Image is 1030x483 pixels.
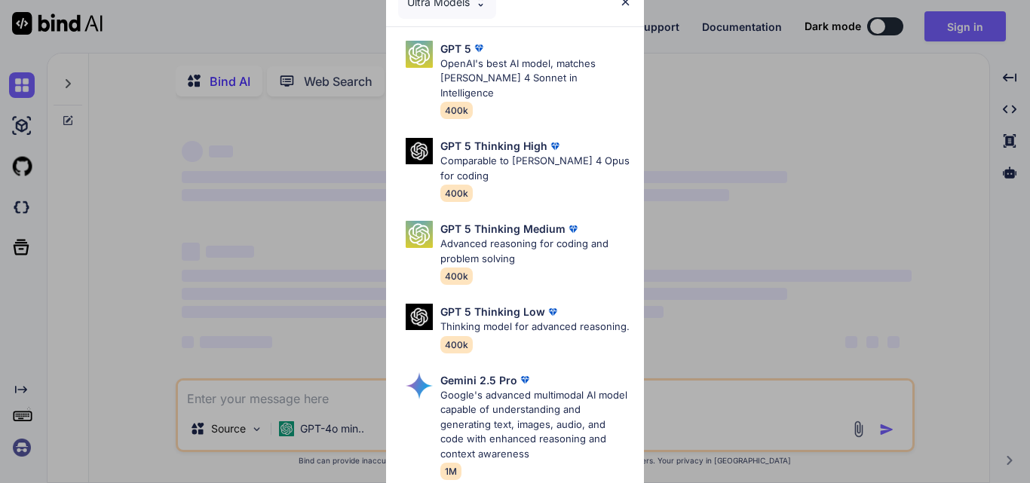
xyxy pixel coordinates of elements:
[440,304,545,319] p: GPT 5 Thinking Low
[566,222,581,237] img: premium
[440,221,566,237] p: GPT 5 Thinking Medium
[406,304,433,330] img: Pick Models
[440,185,473,202] span: 400k
[406,372,433,399] img: Pick Models
[440,41,471,57] p: GPT 5
[517,372,532,387] img: premium
[440,388,632,462] p: Google's advanced multimodal AI model capable of understanding and generating text, images, audio...
[440,319,630,335] p: Thinking model for advanced reasoning.
[406,221,433,248] img: Pick Models
[440,154,632,183] p: Comparable to [PERSON_NAME] 4 Opus for coding
[440,138,547,154] p: GPT 5 Thinking High
[440,237,632,266] p: Advanced reasoning for coding and problem solving
[406,138,433,164] img: Pick Models
[440,102,473,119] span: 400k
[440,267,473,285] span: 400k
[440,463,461,480] span: 1M
[471,41,486,56] img: premium
[406,41,433,68] img: Pick Models
[547,139,563,154] img: premium
[545,304,560,319] img: premium
[440,57,632,101] p: OpenAI's best AI model, matches [PERSON_NAME] 4 Sonnet in Intelligence
[440,336,473,353] span: 400k
[440,372,517,388] p: Gemini 2.5 Pro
